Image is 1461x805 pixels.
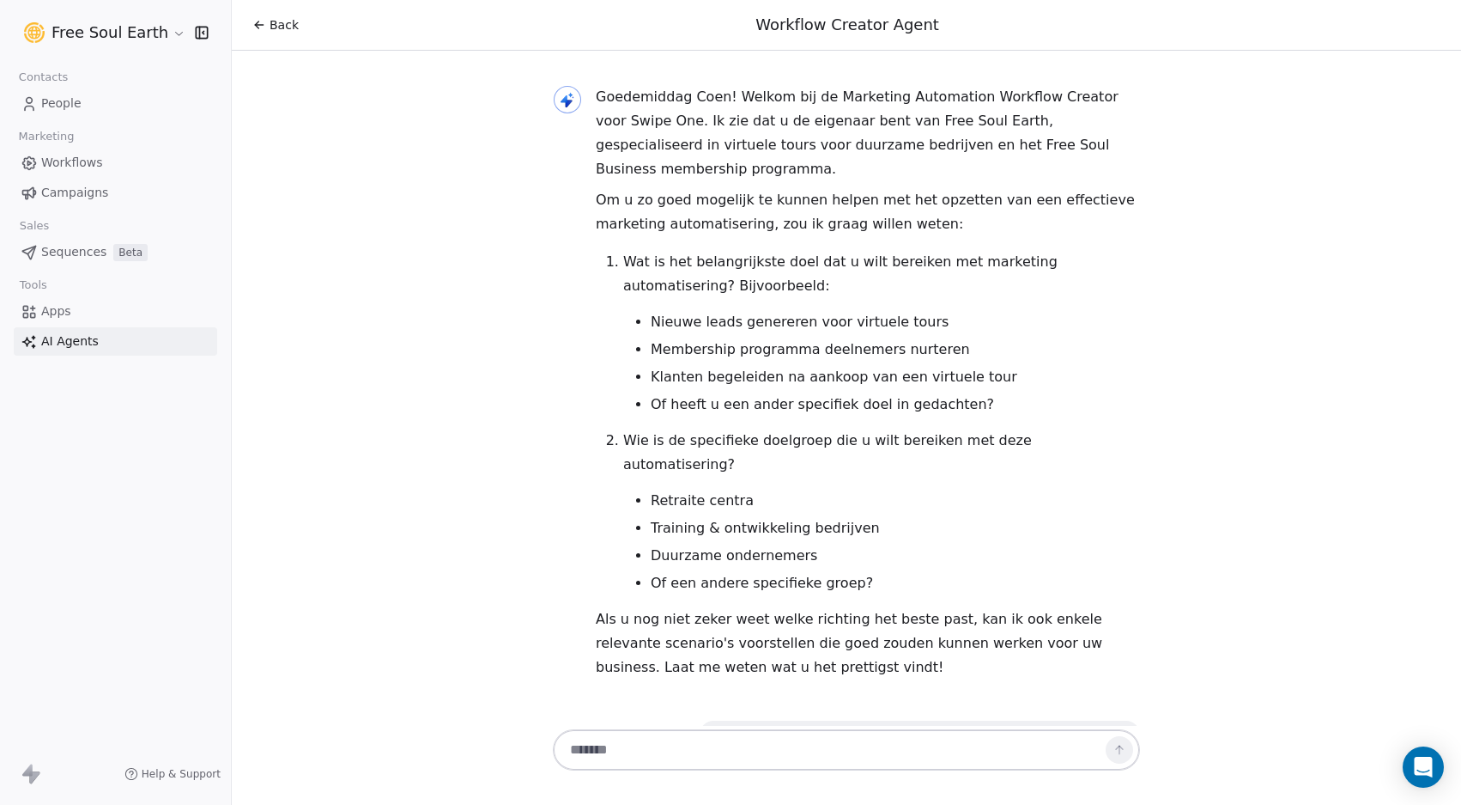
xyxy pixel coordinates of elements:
[11,64,76,90] span: Contacts
[623,429,1140,477] p: Wie is de specifieke doelgroep die u wilt bereiken met deze automatisering?
[41,332,99,351] span: AI Agents
[12,272,54,298] span: Tools
[41,243,106,261] span: Sequences
[651,518,1140,539] li: Training & ontwikkeling bedrijven
[113,244,148,261] span: Beta
[596,607,1140,680] p: Als u nog niet zeker weet welke richting het beste past, kan ik ook enkele relevante scenario's v...
[142,767,221,781] span: Help & Support
[21,18,183,47] button: Free Soul Earth
[52,21,168,44] span: Free Soul Earth
[651,491,1140,511] li: Retraite centra
[14,238,217,266] a: SequencesBeta
[651,394,1140,415] li: Of heeft u een ander specifiek doel in gedachten?
[14,89,217,118] a: People
[596,85,1140,181] p: Goedemiddag Coen! Welkom bij de Marketing Automation Workflow Creator voor Swipe One. Ik zie dat ...
[41,154,103,172] span: Workflows
[14,179,217,207] a: Campaigns
[270,16,299,34] span: Back
[651,312,1140,332] li: Nieuwe leads genereren voor virtuele tours
[623,250,1140,298] p: Wat is het belangrijkste doel dat u wilt bereiken met marketing automatisering? Bijvoorbeeld:
[755,15,939,34] span: Workflow Creator Agent
[651,339,1140,360] li: Membership programma deelnemers nurteren
[651,367,1140,387] li: Klanten begeleiden na aankoop van een virtuele tour
[41,184,108,202] span: Campaigns
[24,22,45,43] img: FSEarth-logo-yellow.png
[14,297,217,326] a: Apps
[1403,747,1444,788] div: Open Intercom Messenger
[651,546,1140,566] li: Duurzame ondernemers
[596,188,1140,236] p: Om u zo goed mogelijk te kunnen helpen met het opzetten van een effectieve marketing automatiseri...
[12,213,57,239] span: Sales
[14,149,217,177] a: Workflows
[14,327,217,356] a: AI Agents
[124,767,221,781] a: Help & Support
[651,573,1140,594] li: Of een andere specifieke groep?
[41,95,82,113] span: People
[41,302,71,320] span: Apps
[11,124,82,149] span: Marketing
